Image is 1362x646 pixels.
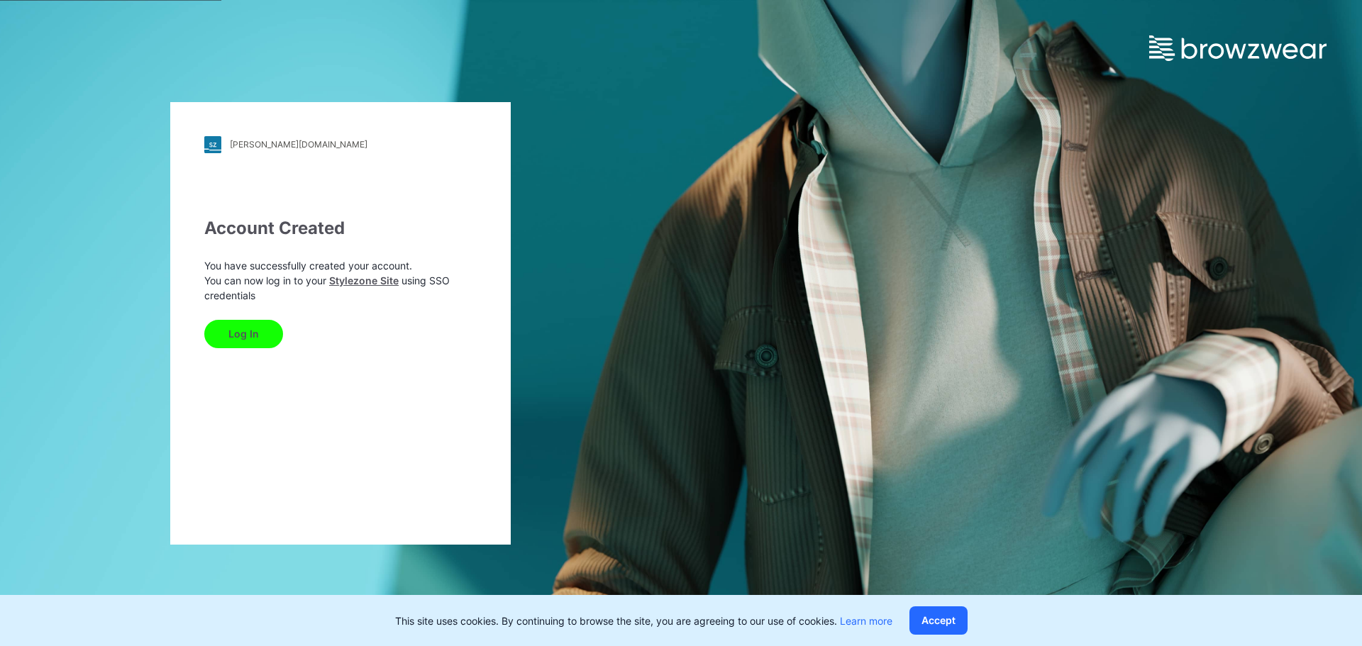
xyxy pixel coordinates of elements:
[204,216,477,241] div: Account Created
[395,613,892,628] p: This site uses cookies. By continuing to browse the site, you are agreeing to our use of cookies.
[204,136,221,153] img: stylezone-logo.562084cfcfab977791bfbf7441f1a819.svg
[1149,35,1327,61] img: browzwear-logo.e42bd6dac1945053ebaf764b6aa21510.svg
[204,258,477,273] p: You have successfully created your account.
[840,615,892,627] a: Learn more
[909,606,968,635] button: Accept
[230,139,367,150] div: [PERSON_NAME][DOMAIN_NAME]
[204,136,477,153] a: [PERSON_NAME][DOMAIN_NAME]
[329,274,399,286] a: Stylezone Site
[204,273,477,303] p: You can now log in to your using SSO credentials
[204,320,283,348] button: Log In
